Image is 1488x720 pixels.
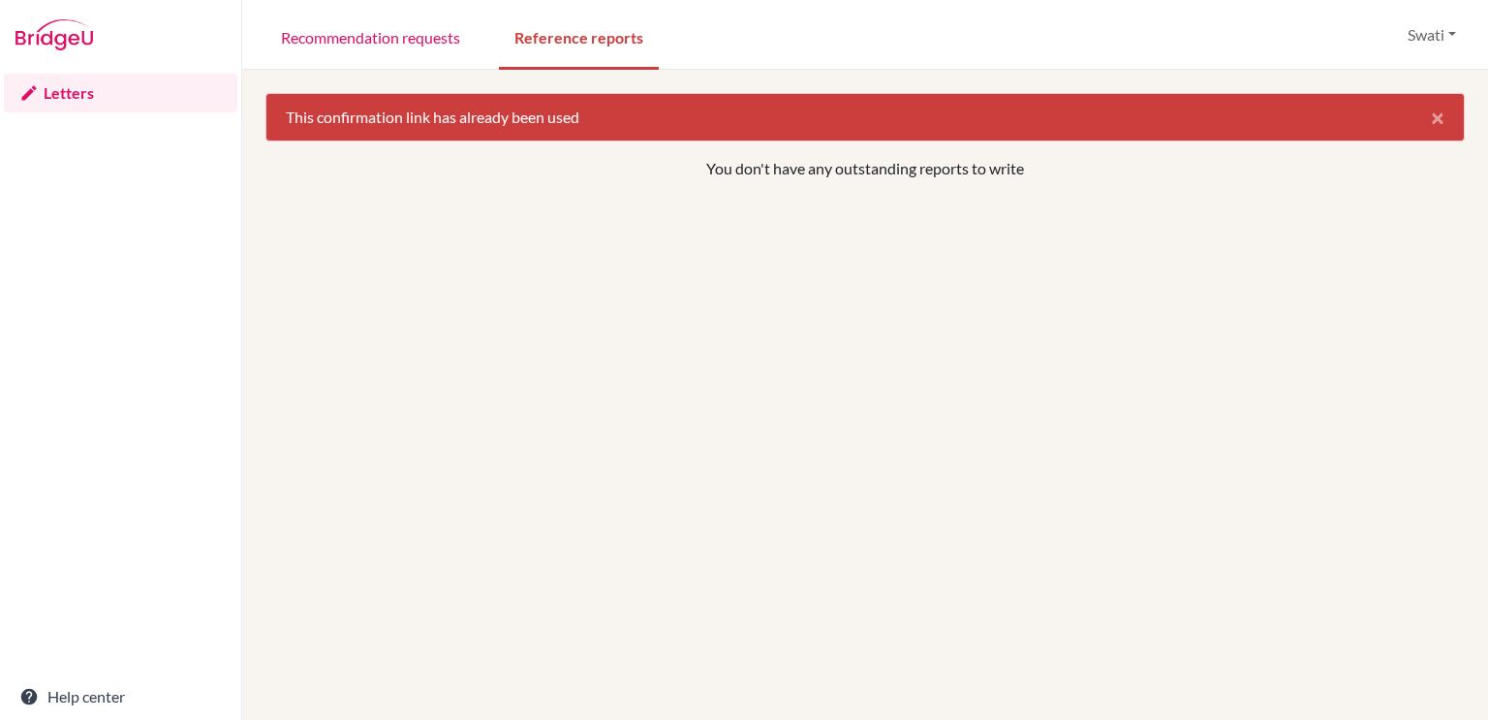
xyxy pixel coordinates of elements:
[4,74,237,112] a: Letters
[15,19,93,50] img: Bridge-U
[4,677,237,716] a: Help center
[1399,16,1465,53] button: Swati
[265,93,1465,141] div: This confirmation link has already been used
[1431,103,1444,131] span: ×
[265,3,476,70] a: Recommendation requests
[499,3,659,70] a: Reference reports
[380,157,1350,180] p: You don't have any outstanding reports to write
[1411,94,1464,141] button: Close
